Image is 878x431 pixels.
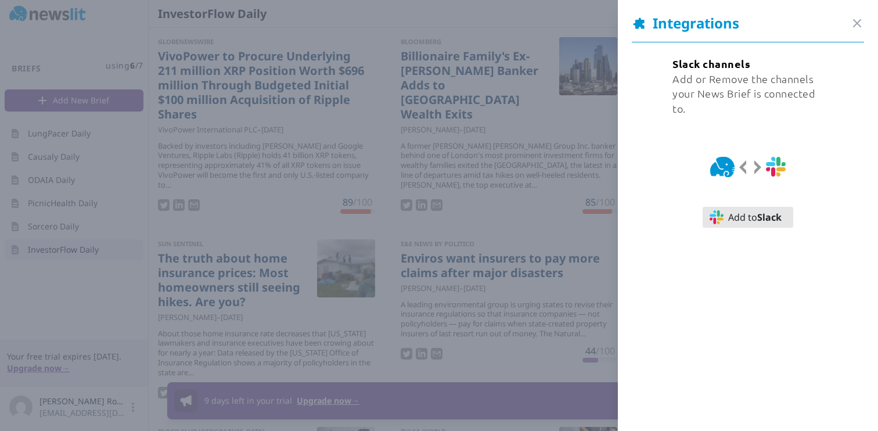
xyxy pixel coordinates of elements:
span: Add to [728,210,782,224]
strong: Slack [757,211,782,224]
button: Add toSlack [702,206,794,228]
span: Integrations [632,14,739,33]
div: Slack channels [672,56,750,71]
img: Slack Info [710,157,786,177]
div: Add or Remove the channels your News Brief is connected to. [672,71,823,116]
